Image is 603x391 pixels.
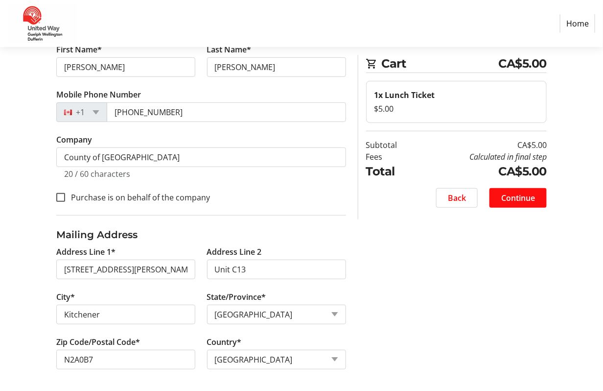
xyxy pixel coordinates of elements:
input: City [56,305,195,324]
label: Company [56,134,92,146]
span: Cart [382,55,499,73]
input: Address [56,260,195,279]
div: $5.00 [374,103,539,115]
button: Back [436,188,478,208]
label: Purchase is on behalf of the company [65,192,210,203]
strong: 1x Lunch Ticket [374,90,435,100]
td: CA$5.00 [418,139,547,151]
label: State/Province* [207,291,266,303]
span: Back [448,192,466,204]
td: Calculated in final step [418,151,547,163]
button: Continue [489,188,547,208]
img: United Way Guelph Wellington Dufferin's Logo [8,4,77,43]
input: (506) 234-5678 [107,102,346,122]
span: CA$5.00 [499,55,547,73]
tr-character-limit: 20 / 60 characters [64,169,130,179]
h3: Mailing Address [56,227,346,242]
label: Address Line 1* [56,246,116,258]
label: Address Line 2 [207,246,262,258]
label: Mobile Phone Number [56,89,141,100]
td: Fees [366,151,418,163]
td: Subtotal [366,139,418,151]
td: Total [366,163,418,180]
td: CA$5.00 [418,163,547,180]
label: Zip Code/Postal Code* [56,336,140,348]
label: Last Name* [207,44,252,55]
input: Zip or Postal Code [56,350,195,369]
span: Continue [501,192,535,204]
label: City* [56,291,75,303]
a: Home [560,14,595,33]
label: First Name* [56,44,102,55]
label: Country* [207,336,242,348]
